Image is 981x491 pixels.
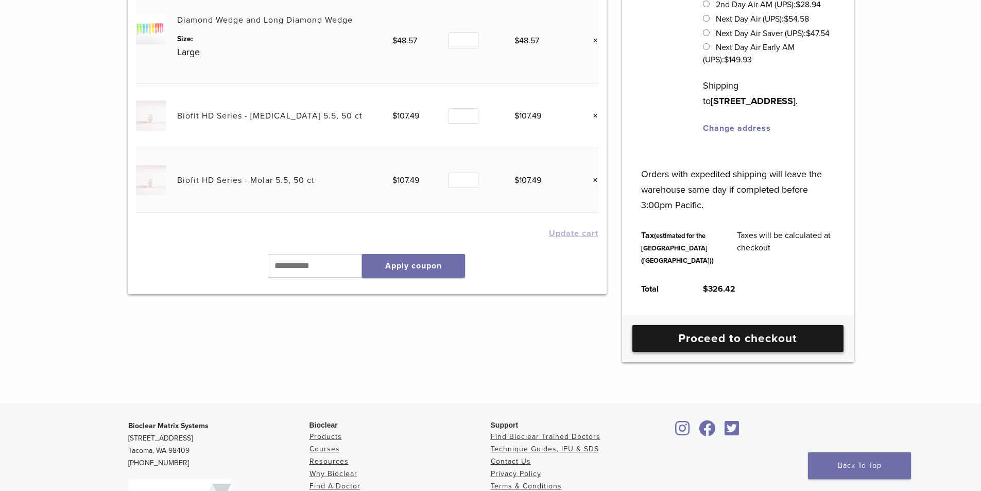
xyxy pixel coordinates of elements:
[703,42,794,65] label: Next Day Air Early AM (UPS):
[632,325,844,352] a: Proceed to checkout
[711,95,796,107] strong: [STREET_ADDRESS]
[309,457,349,466] a: Resources
[784,14,788,24] span: $
[491,482,562,490] a: Terms & Conditions
[491,469,541,478] a: Privacy Policy
[177,111,363,121] a: Biofit HD Series - [MEDICAL_DATA] 5.5, 50 ct
[309,469,357,478] a: Why Bioclear
[177,175,315,185] a: Biofit HD Series - Molar 5.5, 50 ct
[309,421,338,429] span: Bioclear
[392,36,397,46] span: $
[703,284,735,294] bdi: 326.42
[672,427,694,437] a: Bioclear
[703,78,834,109] p: Shipping to .
[726,221,846,275] td: Taxes will be calculated at checkout
[724,55,752,65] bdi: 149.93
[549,229,598,238] button: Update cart
[716,28,830,39] label: Next Day Air Saver (UPS):
[392,175,397,185] span: $
[309,432,342,441] a: Products
[806,28,830,39] bdi: 47.54
[136,14,166,44] img: Diamond Wedge and Long Diamond Wedge
[641,232,714,265] small: (estimated for the [GEOGRAPHIC_DATA] ([GEOGRAPHIC_DATA]))
[128,421,209,430] strong: Bioclear Matrix Systems
[808,452,911,479] a: Back To Top
[630,275,692,303] th: Total
[177,44,393,60] p: Large
[392,111,419,121] bdi: 107.49
[392,36,417,46] bdi: 48.57
[514,175,541,185] bdi: 107.49
[514,36,539,46] bdi: 48.57
[128,420,309,469] p: [STREET_ADDRESS] Tacoma, WA 98409 [PHONE_NUMBER]
[136,165,166,195] img: Biofit HD Series - Molar 5.5, 50 ct
[585,174,598,187] a: Remove this item
[491,421,519,429] span: Support
[716,14,809,24] label: Next Day Air (UPS):
[724,55,729,65] span: $
[177,33,393,44] dt: Size:
[630,221,726,275] th: Tax
[514,111,541,121] bdi: 107.49
[309,482,360,490] a: Find A Doctor
[491,457,531,466] a: Contact Us
[177,15,353,25] a: Diamond Wedge and Long Diamond Wedge
[392,111,397,121] span: $
[514,111,519,121] span: $
[641,151,834,213] p: Orders with expedited shipping will leave the warehouse same day if completed before 3:00pm Pacific.
[514,175,519,185] span: $
[696,427,719,437] a: Bioclear
[784,14,809,24] bdi: 54.58
[721,427,743,437] a: Bioclear
[514,36,519,46] span: $
[309,445,340,453] a: Courses
[703,284,708,294] span: $
[491,432,600,441] a: Find Bioclear Trained Doctors
[491,445,599,453] a: Technique Guides, IFU & SDS
[136,100,166,131] img: Biofit HD Series - Premolar 5.5, 50 ct
[703,123,771,133] a: Change address
[585,109,598,123] a: Remove this item
[362,254,465,278] button: Apply coupon
[392,175,419,185] bdi: 107.49
[806,28,811,39] span: $
[585,34,598,47] a: Remove this item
